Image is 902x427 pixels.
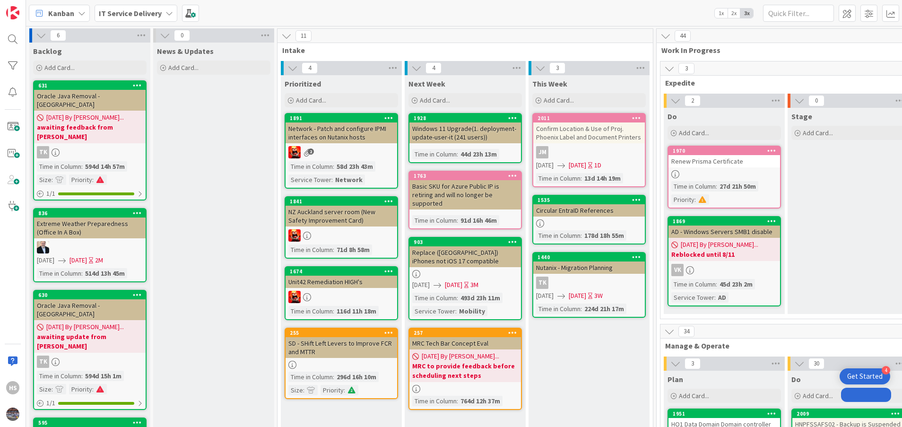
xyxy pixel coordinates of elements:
span: Add Card... [803,392,833,400]
div: Time in Column [412,215,457,226]
div: 1440Nutanix - Migration Planning [533,253,645,274]
div: Oracle Java Removal - [GEOGRAPHIC_DATA] [34,299,146,320]
span: Add Card... [679,392,709,400]
span: : [716,181,717,192]
div: 903 [414,239,521,245]
span: 2 [308,148,314,155]
div: 4 [882,366,890,375]
span: [DATE] [536,160,554,170]
span: 4 [302,62,318,74]
span: 3x [740,9,753,18]
div: 255SD - SHift Left Levers to Improve FCR and MTTR [286,329,397,358]
div: Oracle Java Removal - [GEOGRAPHIC_DATA] [34,90,146,111]
div: 595 [38,419,146,426]
span: [DATE] [536,291,554,301]
div: VK [671,264,684,276]
div: 2011Confirm Location & Use of Proj. Phoenix Label and Document Printers [533,114,645,143]
div: Get Started [847,372,883,381]
a: 1928Windows 11 Upgrade(1. deployment-update-user-it (241 users))Time in Column:44d 23h 13m [408,113,522,163]
div: 45d 23h 2m [717,279,755,289]
a: 631Oracle Java Removal - [GEOGRAPHIC_DATA][DATE] By [PERSON_NAME]...awaiting feedback from [PERSO... [33,80,147,200]
span: [DATE] By [PERSON_NAME]... [46,113,124,122]
div: 631 [34,81,146,90]
div: 257 [414,330,521,336]
div: Unit42 Remediation HIGH's [286,276,397,288]
span: Add Card... [168,63,199,72]
span: 0 [174,30,190,41]
span: Intake [282,45,641,55]
div: Network [333,174,365,185]
div: Service Tower [412,306,455,316]
img: VN [288,291,301,303]
div: 3W [594,291,603,301]
div: Priority [321,385,344,395]
div: 1/1 [34,188,146,200]
div: 1841NZ Auckland server room (New Safety Improvement Card) [286,197,397,227]
div: Priority [69,384,92,394]
b: awaiting feedback from [PERSON_NAME] [37,122,143,141]
span: : [92,174,94,185]
b: IT Service Delivery [99,9,162,18]
div: 1891 [290,115,397,122]
b: awaiting update from [PERSON_NAME] [37,332,143,351]
div: 631 [38,82,146,89]
div: 1763Basic SKU for Azure Public IP is retiring and will no longer be supported [409,172,521,209]
span: : [81,268,83,279]
div: NZ Auckland server room (New Safety Improvement Card) [286,206,397,227]
a: 1970Renew Prisma CertificateTime in Column:27d 21h 50mPriority: [668,146,781,209]
span: : [581,230,582,241]
span: : [52,384,53,394]
div: SD - SHift Left Levers to Improve FCR and MTTR [286,337,397,358]
a: 903Replace ([GEOGRAPHIC_DATA]) iPhones not iOS 17 compatible[DATE][DATE]3MTime in Column:493d 23h... [408,237,522,320]
span: Next Week [408,79,445,88]
span: 1 / 1 [46,189,55,199]
div: 1674 [286,267,397,276]
div: 1970 [673,148,780,154]
span: : [581,173,582,183]
img: HO [37,241,49,253]
div: 1891 [286,114,397,122]
span: News & Updates [157,46,214,56]
div: 903 [409,238,521,246]
div: MRC Tech Bar Concept Eval [409,337,521,349]
span: : [52,174,53,185]
a: 1891Network - Patch and configure IPMI interfaces on Nutanix hostsVNTime in Column:58d 23h 43mSer... [285,113,398,189]
span: : [714,292,716,303]
span: [DATE] [37,255,54,265]
span: 4 [425,62,442,74]
span: Stage [791,112,812,121]
span: Prioritized [285,79,321,88]
div: Time in Column [37,371,81,381]
div: Time in Column [536,230,581,241]
img: avatar [6,408,19,421]
div: 1928 [409,114,521,122]
span: 11 [295,30,312,42]
div: 1951 [668,410,780,418]
div: Open Get Started checklist, remaining modules: 4 [840,368,890,384]
span: [DATE] By [PERSON_NAME]... [422,351,499,361]
div: 1970 [668,147,780,155]
span: This Week [532,79,567,88]
div: 514d 13h 45m [83,268,127,279]
div: Network - Patch and configure IPMI interfaces on Nutanix hosts [286,122,397,143]
div: 257 [409,329,521,337]
div: 836Extreme Weather Preparedness (Office In A Box) [34,209,146,238]
span: [DATE] [569,291,586,301]
div: Mobility [457,306,487,316]
div: Time in Column [288,244,333,255]
div: 1891Network - Patch and configure IPMI interfaces on Nutanix hosts [286,114,397,143]
span: : [581,304,582,314]
a: 630Oracle Java Removal - [GEOGRAPHIC_DATA][DATE] By [PERSON_NAME]...awaiting update from [PERSON_... [33,290,147,410]
span: [DATE] [69,255,87,265]
div: 1D [594,160,601,170]
span: : [455,306,457,316]
a: 1841NZ Auckland server room (New Safety Improvement Card)VNTime in Column:71d 8h 58m [285,196,398,259]
div: 2011 [538,115,645,122]
div: AD [716,292,729,303]
span: : [457,149,458,159]
div: 1/1 [34,397,146,409]
div: 1869 [668,217,780,226]
div: 595 [34,418,146,427]
span: : [333,244,334,255]
div: Time in Column [412,293,457,303]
